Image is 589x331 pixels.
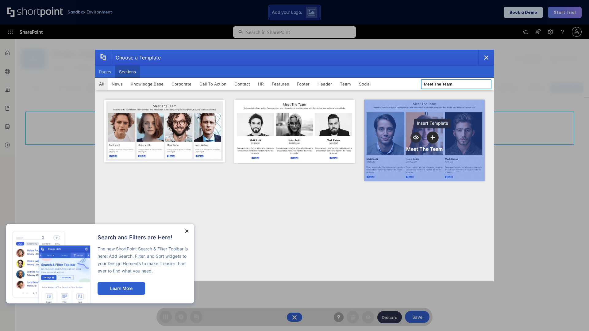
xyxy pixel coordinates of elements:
button: Social [355,78,375,90]
iframe: Chat Widget [558,302,589,331]
button: Footer [293,78,314,90]
p: The new ShortPoint Search & Filter Toolbar is here! Add Search, Filter, and Sort widgets to your ... [98,245,188,275]
button: Call To Action [195,78,230,90]
button: HR [254,78,268,90]
button: News [108,78,127,90]
img: new feature image [12,230,91,303]
button: All [95,78,108,90]
div: Meet The Team [406,146,443,152]
button: Pages [95,66,115,78]
button: Sections [115,66,140,78]
button: Knowledge Base [127,78,167,90]
h2: Search and Filters are Here! [98,234,188,241]
input: Search [421,79,491,89]
div: Choose a Template [111,50,161,65]
button: Header [314,78,336,90]
button: Learn More [98,282,145,295]
button: Team [336,78,355,90]
button: Contact [230,78,254,90]
div: template selector [95,50,494,281]
button: Corporate [167,78,195,90]
button: Features [268,78,293,90]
